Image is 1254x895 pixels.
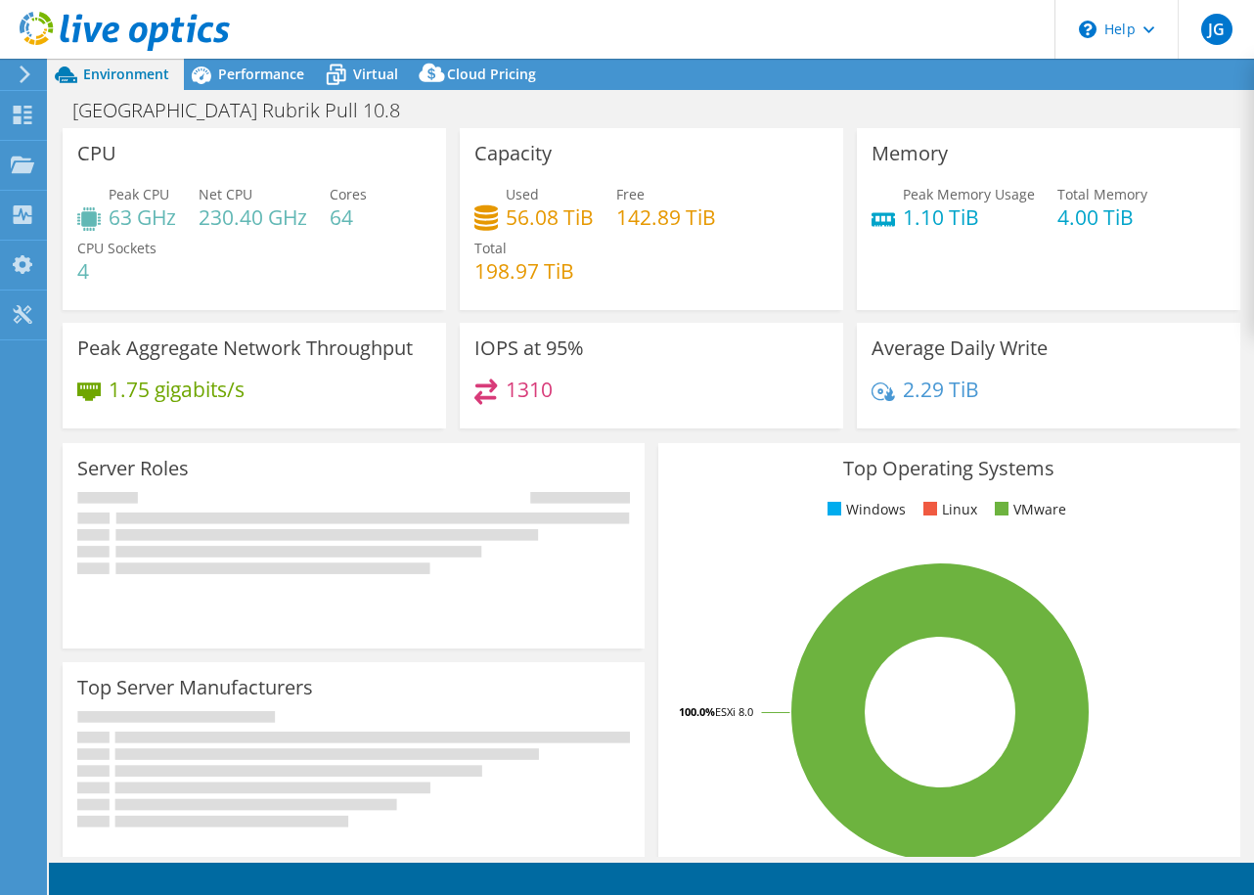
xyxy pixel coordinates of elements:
[1057,206,1147,228] h4: 4.00 TiB
[218,65,304,83] span: Performance
[903,206,1035,228] h4: 1.10 TiB
[330,206,367,228] h4: 64
[199,185,252,203] span: Net CPU
[83,65,169,83] span: Environment
[1057,185,1147,203] span: Total Memory
[872,337,1048,359] h3: Average Daily Write
[109,206,176,228] h4: 63 GHz
[77,239,157,257] span: CPU Sockets
[109,379,245,400] h4: 1.75 gigabits/s
[77,143,116,164] h3: CPU
[990,499,1066,520] li: VMware
[474,239,507,257] span: Total
[679,704,715,719] tspan: 100.0%
[1201,14,1232,45] span: JG
[77,677,313,698] h3: Top Server Manufacturers
[616,206,716,228] h4: 142.89 TiB
[903,185,1035,203] span: Peak Memory Usage
[474,337,584,359] h3: IOPS at 95%
[506,206,594,228] h4: 56.08 TiB
[447,65,536,83] span: Cloud Pricing
[715,704,753,719] tspan: ESXi 8.0
[77,337,413,359] h3: Peak Aggregate Network Throughput
[903,379,979,400] h4: 2.29 TiB
[506,379,553,400] h4: 1310
[474,143,552,164] h3: Capacity
[353,65,398,83] span: Virtual
[673,458,1226,479] h3: Top Operating Systems
[616,185,645,203] span: Free
[64,100,430,121] h1: [GEOGRAPHIC_DATA] Rubrik Pull 10.8
[77,260,157,282] h4: 4
[823,499,906,520] li: Windows
[1079,21,1097,38] svg: \n
[474,260,574,282] h4: 198.97 TiB
[77,458,189,479] h3: Server Roles
[199,206,307,228] h4: 230.40 GHz
[506,185,539,203] span: Used
[918,499,977,520] li: Linux
[872,143,948,164] h3: Memory
[330,185,367,203] span: Cores
[109,185,169,203] span: Peak CPU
